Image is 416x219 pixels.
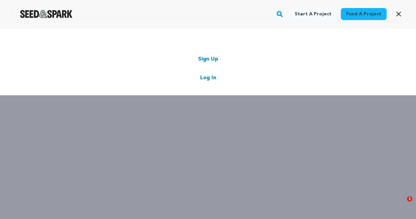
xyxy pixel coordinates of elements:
[198,55,218,63] a: Sign Up
[393,196,409,212] iframe: Intercom live chat
[407,196,412,202] span: 1
[20,10,73,18] img: Seed&Spark Logo Dark Mode
[20,10,73,18] a: Seed&Spark Homepage
[289,8,337,20] a: Start a project
[200,74,216,82] a: Log In
[341,8,387,20] a: Fund a project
